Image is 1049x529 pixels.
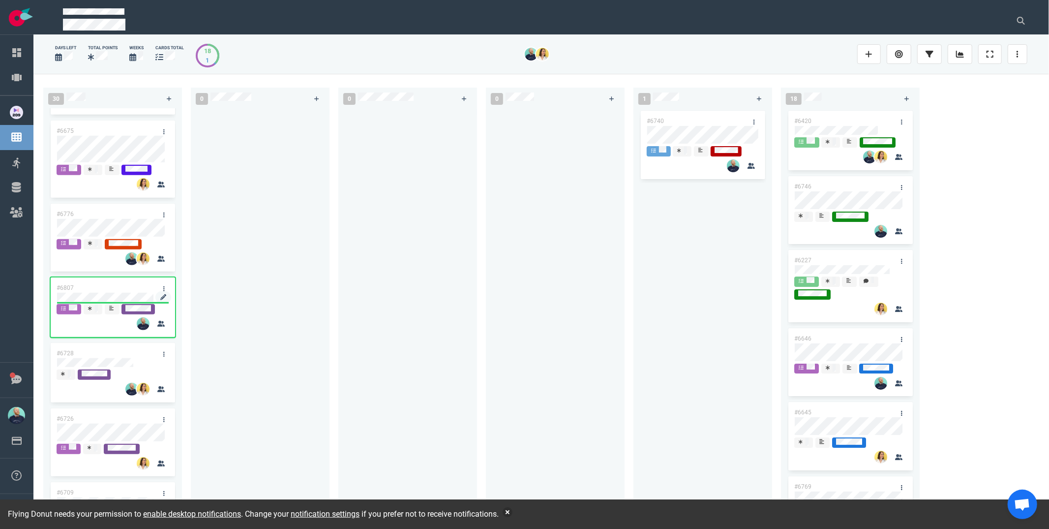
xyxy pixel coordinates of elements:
[196,93,208,105] span: 0
[129,45,144,51] div: Weeks
[57,415,74,422] a: #6726
[55,45,76,51] div: days left
[8,509,241,519] span: Flying Donut needs your permission to
[125,252,138,265] img: 26
[638,93,651,105] span: 1
[794,409,811,416] a: #6645
[137,457,150,470] img: 26
[241,509,499,519] span: . Change your if you prefer not to receive notifications.
[794,483,811,490] a: #6769
[794,183,811,190] a: #6746
[794,257,811,264] a: #6227
[137,178,150,191] img: 26
[143,509,241,519] a: enable desktop notifications
[794,118,811,124] a: #6420
[874,303,887,315] img: 26
[343,93,356,105] span: 0
[57,489,74,496] a: #6709
[786,93,802,105] span: 18
[525,48,538,61] img: 26
[57,284,74,291] a: #6807
[874,451,887,464] img: 26
[291,509,360,519] a: notification settings
[647,118,664,124] a: #6740
[204,46,211,56] div: 18
[204,56,211,65] div: 1
[491,93,503,105] span: 0
[57,350,74,357] a: #6728
[155,45,184,51] div: cards total
[863,151,876,163] img: 26
[874,377,887,390] img: 26
[874,151,887,163] img: 26
[88,45,118,51] div: Total Points
[137,317,150,330] img: 26
[1008,490,1037,519] a: Ouvrir le chat
[48,93,64,105] span: 30
[57,127,74,134] a: #6675
[137,252,150,265] img: 26
[125,383,138,396] img: 26
[137,383,150,396] img: 26
[536,48,549,61] img: 26
[794,335,811,342] a: #6646
[727,159,740,172] img: 26
[874,225,887,238] img: 26
[57,211,74,218] a: #6776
